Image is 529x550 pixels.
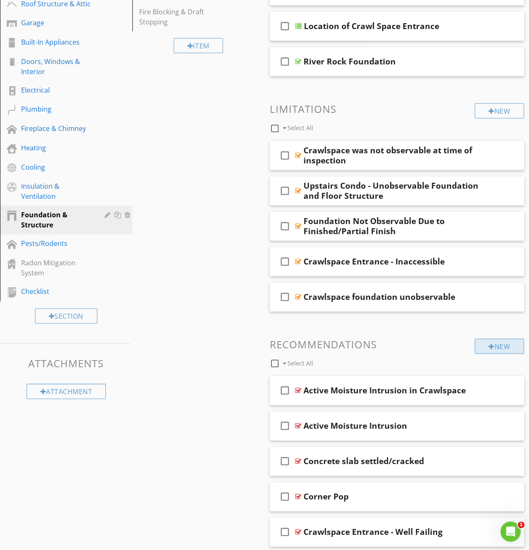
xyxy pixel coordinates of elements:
i: check_box_outline_blank [278,486,292,507]
i: check_box_outline_blank [278,145,292,166]
div: Foundation & Structure [21,210,92,230]
div: New [475,103,524,118]
h3: Limitations [270,103,524,115]
div: Pests/Rodents [21,238,92,248]
i: check_box_outline_blank [278,522,292,542]
div: Heating [21,143,92,153]
div: Fireplace & Chimney [21,123,92,133]
div: Electrical [21,85,92,95]
div: Concrete slab settled/cracked [303,456,424,466]
div: Upstairs Condo - Unobservable Foundation and Floor Structure [303,181,482,201]
div: Cooling [21,162,92,172]
div: Checklist [21,286,92,296]
span: Select All [287,359,313,367]
span: 1 [518,521,524,528]
i: check_box_outline_blank [278,287,292,307]
div: New [475,339,524,354]
div: Section [35,308,97,323]
div: Foundation Not Observable Due to Finished/Partial Finish [303,216,482,236]
div: Item [174,38,223,53]
div: Plumbing [21,104,92,114]
div: Active Moisture Intrusion [303,421,407,431]
i: check_box_outline_blank [278,380,292,400]
div: Attachment [27,384,106,399]
div: Corner Pop [303,491,349,502]
div: Crawlspace Entrance - Well Failing [303,527,443,537]
i: check_box_outline_blank [278,416,292,436]
i: check_box_outline_blank [278,16,292,36]
div: Fire Blocking & Draft Stopping [139,7,229,27]
div: Insulation & Ventilation [21,181,92,201]
i: check_box_outline_blank [278,251,292,272]
i: check_box_outline_blank [278,181,292,201]
i: check_box_outline_blank [278,216,292,236]
div: Built-In Appliances [21,37,92,47]
div: Active Moisture Intrusion in Crawlspace [303,385,466,395]
div: Crawlspace Entrance - Inaccessible [303,256,445,267]
div: Doors, Windows & Interior [21,56,92,77]
div: Location of Crawl Space Entrance [304,21,439,31]
div: Crawlspace was not observable at time of inspection [303,145,482,166]
div: Garage [21,18,92,28]
div: Crawlspace foundation unobservable [303,292,455,302]
i: check_box_outline_blank [278,451,292,471]
div: Radon Mitigation System [21,258,92,278]
span: Select All [287,124,313,132]
h3: Recommendations [270,339,524,350]
i: check_box_outline_blank [278,51,292,72]
iframe: Intercom live chat [500,521,521,542]
div: River Rock Foundation [303,56,396,67]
